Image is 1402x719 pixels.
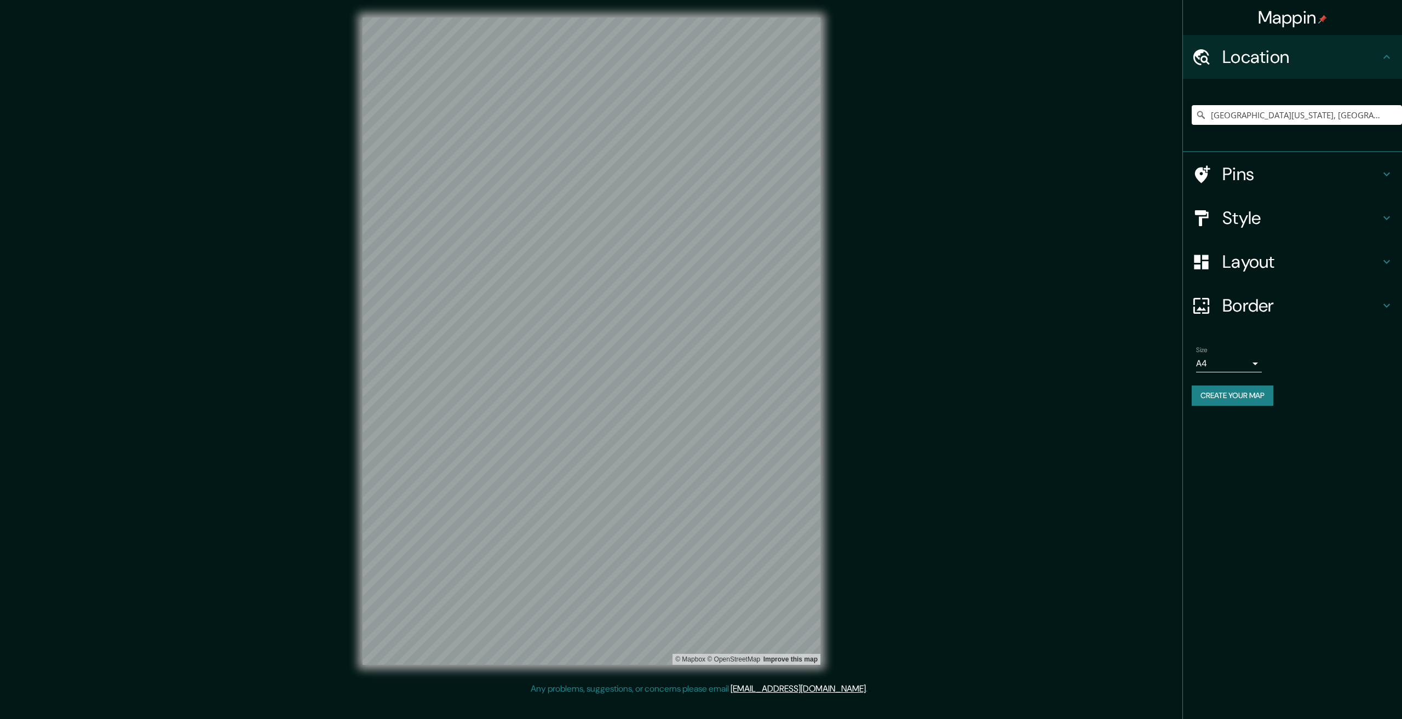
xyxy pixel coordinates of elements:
div: Layout [1183,240,1402,284]
h4: Style [1222,207,1380,229]
a: [EMAIL_ADDRESS][DOMAIN_NAME] [731,683,866,694]
div: Pins [1183,152,1402,196]
input: Pick your city or area [1192,105,1402,125]
button: Create your map [1192,386,1273,406]
h4: Mappin [1258,7,1328,28]
div: . [869,682,871,695]
iframe: Help widget launcher [1305,676,1390,707]
label: Size [1196,346,1208,355]
div: Location [1183,35,1402,79]
a: Mapbox [675,655,705,663]
a: OpenStreetMap [707,655,760,663]
div: A4 [1196,355,1262,372]
div: Style [1183,196,1402,240]
p: Any problems, suggestions, or concerns please email . [531,682,867,695]
h4: Layout [1222,251,1380,273]
h4: Pins [1222,163,1380,185]
img: pin-icon.png [1318,15,1327,24]
h4: Location [1222,46,1380,68]
h4: Border [1222,295,1380,317]
a: Map feedback [763,655,818,663]
div: . [867,682,869,695]
div: Border [1183,284,1402,327]
canvas: Map [363,18,820,665]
